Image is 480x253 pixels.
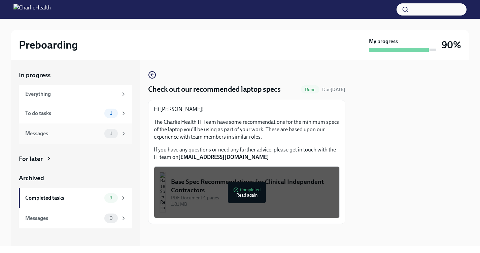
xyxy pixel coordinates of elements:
div: PDF Document • 1 pages [171,195,334,201]
a: Messages1 [19,123,132,144]
div: Completed tasks [25,194,102,202]
a: Messages0 [19,208,132,228]
h4: Check out our recommended laptop specs [148,84,281,94]
img: CharlieHealth [13,4,51,15]
p: If you have any questions or need any further advice, please get in touch with the IT team on [154,146,340,161]
span: Done [301,87,319,92]
strong: [DATE] [331,87,345,92]
span: Due [322,87,345,92]
span: 1 [106,111,116,116]
span: 9 [105,195,116,200]
span: September 5th, 2025 09:00 [322,86,345,93]
a: Archived [19,174,132,182]
a: Completed tasks9 [19,188,132,208]
img: Base Spec Recommendations for Clinical Independent Contractors [160,172,166,213]
div: 1.81 MB [171,201,334,207]
p: The Charlie Health IT Team have some recommendations for the minimum specs of the laptop you'll b... [154,118,340,141]
div: Everything [25,90,118,98]
a: Everything [19,85,132,103]
div: Messages [25,215,102,222]
h3: 90% [442,39,461,51]
span: 1 [106,131,116,136]
div: Base Spec Recommendations for Clinical Independent Contractors [171,177,334,195]
div: For later [19,154,43,163]
a: In progress [19,71,132,80]
strong: My progress [369,38,398,45]
span: 0 [105,216,117,221]
button: Base Spec Recommendations for Clinical Independent ContractorsPDF Document•1 pages1.81 MBComplete... [154,166,340,218]
a: For later [19,154,132,163]
strong: [EMAIL_ADDRESS][DOMAIN_NAME] [178,154,269,160]
p: Hi [PERSON_NAME]! [154,106,340,113]
div: Messages [25,130,102,137]
h2: Preboarding [19,38,78,52]
a: To do tasks1 [19,103,132,123]
div: To do tasks [25,110,102,117]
